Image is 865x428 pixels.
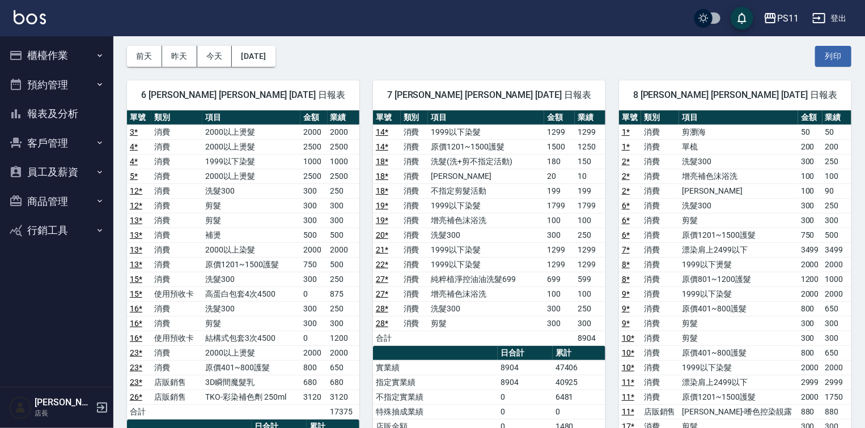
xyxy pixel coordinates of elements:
td: 100 [544,286,575,301]
td: 2000以上燙髮 [202,345,300,360]
td: 0 [300,331,327,345]
td: 原價401~800護髮 [679,301,798,316]
td: 0 [498,390,553,404]
td: [PERSON_NAME] [428,169,544,183]
td: 699 [544,272,575,286]
button: 商品管理 [5,187,109,216]
button: [DATE] [232,46,275,67]
td: 250 [328,301,359,316]
td: 2000 [798,286,822,301]
td: TKO-彩染補色劑 250ml [202,390,300,404]
button: 今天 [197,46,232,67]
td: 洗髮(洗+剪不指定活動) [428,154,544,169]
td: 1999以下染髮 [428,257,544,272]
td: 實業績 [373,360,498,375]
th: 類別 [151,110,202,125]
td: 原價1201~1500護髮 [679,390,798,404]
td: 1200 [798,272,822,286]
td: 消費 [151,139,202,154]
td: 消費 [151,360,202,375]
td: 2000 [822,257,851,272]
td: 消費 [641,154,680,169]
td: 消費 [641,125,680,139]
th: 金額 [300,110,327,125]
td: 300 [544,316,575,331]
td: 增亮補色沫浴洗 [428,286,544,301]
td: 1500 [544,139,575,154]
td: 1000 [328,154,359,169]
td: 不指定實業績 [373,390,498,404]
td: 300 [822,213,851,228]
th: 項目 [679,110,798,125]
td: 純粹植淨控油油洗髮699 [428,272,544,286]
th: 金額 [798,110,822,125]
th: 業績 [822,110,851,125]
td: 250 [822,198,851,213]
td: 消費 [641,257,680,272]
button: 客戶管理 [5,129,109,158]
td: 洗髮300 [202,272,300,286]
td: 原價1201~1500護髮 [202,257,300,272]
td: 原價1201~1500護髮 [428,139,544,154]
td: 100 [575,286,605,301]
td: 650 [328,360,359,375]
td: 2000以上染髮 [202,242,300,257]
td: 250 [575,228,605,242]
td: 消費 [401,286,429,301]
td: 消費 [151,242,202,257]
td: 1999以下染髮 [428,198,544,213]
td: 消費 [151,316,202,331]
td: 消費 [641,286,680,301]
td: 合計 [373,331,401,345]
td: 消費 [401,316,429,331]
td: 880 [822,404,851,419]
td: 單梳 [679,139,798,154]
td: 消費 [401,139,429,154]
td: 875 [328,286,359,301]
td: 300 [798,331,822,345]
td: 消費 [641,301,680,316]
td: 消費 [401,242,429,257]
td: 300 [300,183,327,198]
td: 199 [575,183,605,198]
th: 單號 [619,110,641,125]
td: 2999 [822,375,851,390]
span: 6 [PERSON_NAME] [PERSON_NAME] [DATE] 日報表 [141,89,346,101]
td: 800 [300,360,327,375]
td: 2000以上燙髮 [202,139,300,154]
td: 2000 [300,125,327,139]
td: 300 [822,331,851,345]
td: 300 [575,316,605,331]
td: 1750 [822,390,851,404]
td: 2500 [300,169,327,183]
td: 原價801~1200護髮 [679,272,798,286]
td: 消費 [151,154,202,169]
td: 1999以下染髮 [679,360,798,375]
td: 2000 [328,345,359,360]
td: 300 [798,154,822,169]
td: 洗髮300 [428,228,544,242]
td: 250 [822,154,851,169]
td: 200 [822,139,851,154]
td: 剪髮 [202,316,300,331]
button: 報表及分析 [5,99,109,129]
td: 2000 [822,286,851,301]
td: 1299 [544,257,575,272]
td: 3499 [798,242,822,257]
td: 消費 [401,198,429,213]
div: PS11 [777,11,799,25]
td: 原價401~800護髮 [202,360,300,375]
button: PS11 [759,7,803,30]
td: 剪髮 [202,213,300,228]
td: 2000 [798,257,822,272]
td: 消費 [401,301,429,316]
td: 消費 [151,228,202,242]
td: 2000 [328,125,359,139]
td: 300 [300,213,327,228]
td: 8904 [575,331,605,345]
td: 消費 [641,375,680,390]
button: 櫃檯作業 [5,41,109,70]
td: 47406 [553,360,605,375]
td: 1799 [544,198,575,213]
td: 消費 [641,183,680,198]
